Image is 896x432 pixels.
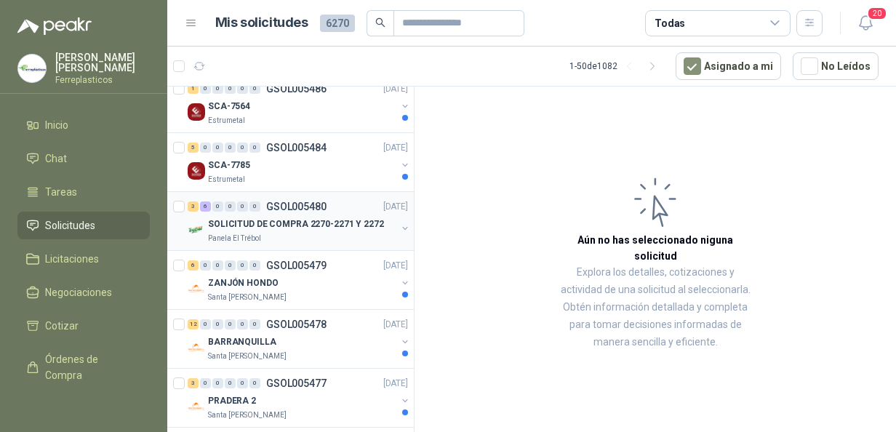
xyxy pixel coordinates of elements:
div: 3 [188,378,199,388]
div: 0 [249,319,260,329]
div: 12 [188,319,199,329]
span: Tareas [45,184,77,200]
button: Asignado a mi [676,52,781,80]
a: Chat [17,145,150,172]
p: GSOL005479 [266,260,327,271]
p: Santa [PERSON_NAME] [208,409,287,421]
div: 0 [200,84,211,94]
img: Company Logo [188,162,205,180]
p: Santa [PERSON_NAME] [208,351,287,362]
img: Company Logo [188,398,205,415]
span: Chat [45,151,67,167]
a: Cotizar [17,312,150,340]
div: 0 [237,319,248,329]
span: Órdenes de Compra [45,351,136,383]
div: 1 - 50 de 1082 [569,55,664,78]
p: Panela El Trébol [208,233,261,244]
p: [DATE] [383,318,408,332]
p: [DATE] [383,200,408,214]
a: 3 6 0 0 0 0 GSOL005480[DATE] Company LogoSOLICITUD DE COMPRA 2270-2271 Y 2272Panela El Trébol [188,198,411,244]
div: 0 [225,378,236,388]
div: 0 [212,143,223,153]
div: 0 [237,201,248,212]
div: 0 [249,84,260,94]
div: 0 [212,84,223,94]
span: Negociaciones [45,284,112,300]
a: Remisiones [17,395,150,423]
span: 20 [867,7,887,20]
img: Company Logo [188,221,205,239]
div: 0 [249,143,260,153]
div: 0 [212,319,223,329]
img: Company Logo [18,55,46,82]
p: SCA-7785 [208,159,250,172]
div: 0 [200,319,211,329]
a: Licitaciones [17,245,150,273]
a: Órdenes de Compra [17,345,150,389]
p: Ferreplasticos [55,76,150,84]
span: Licitaciones [45,251,99,267]
a: 3 0 0 0 0 0 GSOL005477[DATE] Company LogoPRADERA 2Santa [PERSON_NAME] [188,375,411,421]
div: 6 [200,201,211,212]
img: Logo peakr [17,17,92,35]
div: 0 [225,201,236,212]
p: GSOL005480 [266,201,327,212]
div: 0 [200,378,211,388]
div: 6 [188,260,199,271]
div: 1 [188,84,199,94]
div: 0 [225,143,236,153]
div: 0 [249,260,260,271]
p: [DATE] [383,82,408,96]
span: 6270 [320,15,355,32]
a: Solicitudes [17,212,150,239]
a: 1 0 0 0 0 0 GSOL005486[DATE] Company LogoSCA-7564Estrumetal [188,80,411,127]
div: 0 [225,84,236,94]
p: [DATE] [383,141,408,155]
h3: Aún no has seleccionado niguna solicitud [560,232,751,264]
a: 5 0 0 0 0 0 GSOL005484[DATE] Company LogoSCA-7785Estrumetal [188,139,411,185]
span: Cotizar [45,318,79,334]
div: 0 [200,143,211,153]
p: [DATE] [383,259,408,273]
div: 0 [249,378,260,388]
div: Todas [655,15,685,31]
div: 0 [237,260,248,271]
a: Inicio [17,111,150,139]
p: GSOL005486 [266,84,327,94]
p: SOLICITUD DE COMPRA 2270-2271 Y 2272 [208,217,384,231]
p: Estrumetal [208,115,245,127]
p: GSOL005477 [266,378,327,388]
div: 0 [225,319,236,329]
div: 0 [200,260,211,271]
a: Tareas [17,178,150,206]
h1: Mis solicitudes [215,12,308,33]
div: 0 [237,143,248,153]
button: 20 [852,10,879,36]
span: Inicio [45,117,68,133]
p: Explora los detalles, cotizaciones y actividad de una solicitud al seleccionarla. Obtén informaci... [560,264,751,351]
p: Estrumetal [208,174,245,185]
p: [DATE] [383,377,408,391]
span: Solicitudes [45,217,95,233]
button: No Leídos [793,52,879,80]
p: Santa [PERSON_NAME] [208,292,287,303]
div: 0 [237,378,248,388]
div: 3 [188,201,199,212]
p: BARRANQUILLA [208,335,276,349]
img: Company Logo [188,103,205,121]
div: 5 [188,143,199,153]
p: ZANJÓN HONDO [208,276,279,290]
span: search [375,17,385,28]
div: 0 [237,84,248,94]
a: Negociaciones [17,279,150,306]
p: SCA-7564 [208,100,250,113]
div: 0 [212,378,223,388]
a: 12 0 0 0 0 0 GSOL005478[DATE] Company LogoBARRANQUILLASanta [PERSON_NAME] [188,316,411,362]
div: 0 [225,260,236,271]
div: 0 [212,260,223,271]
p: GSOL005484 [266,143,327,153]
p: [PERSON_NAME] [PERSON_NAME] [55,52,150,73]
p: GSOL005478 [266,319,327,329]
img: Company Logo [188,339,205,356]
div: 0 [212,201,223,212]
